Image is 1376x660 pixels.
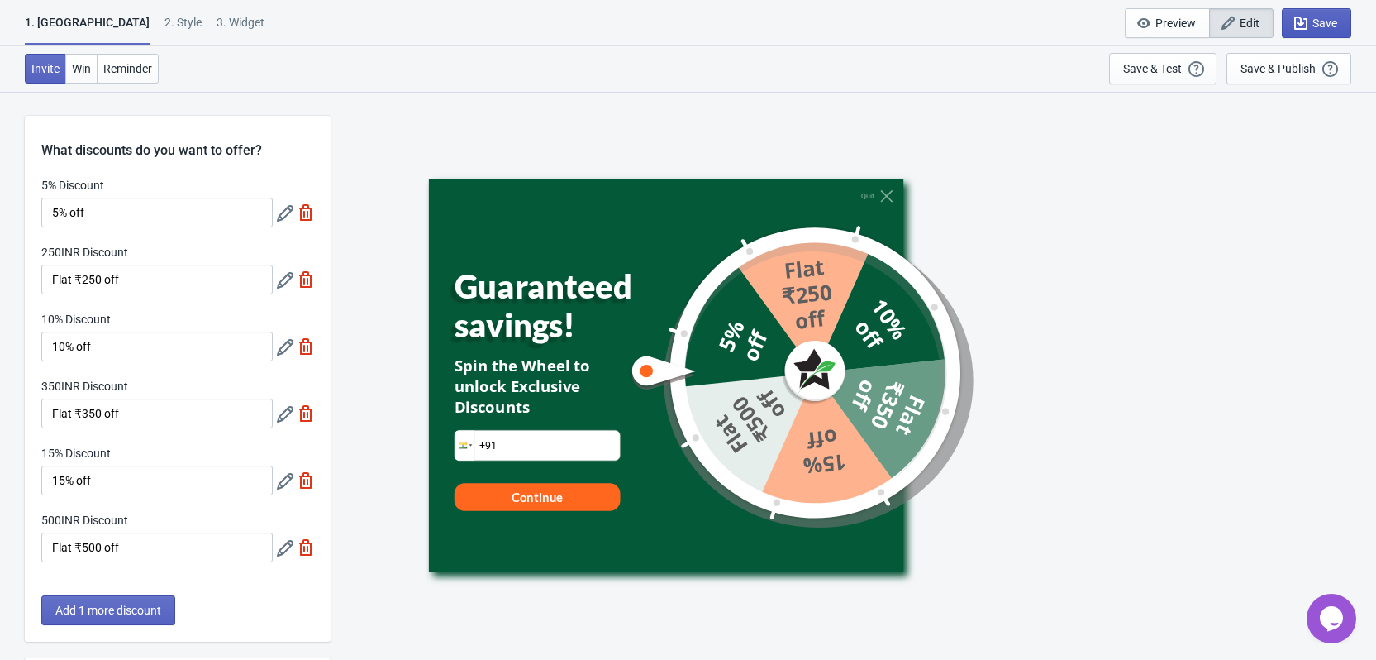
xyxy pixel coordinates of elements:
[1282,8,1351,38] button: Save
[1123,62,1182,75] div: Save & Test
[41,244,128,261] label: 250INR Discount
[217,14,264,43] div: 3. Widget
[860,192,874,200] div: Quit
[41,378,128,395] label: 350INR Discount
[25,54,66,84] button: Invite
[298,539,314,556] img: delete.svg
[1312,17,1337,30] span: Save
[298,271,314,288] img: delete.svg
[103,62,152,75] span: Reminder
[298,472,314,489] img: delete.svg
[31,62,60,75] span: Invite
[25,116,331,160] div: What discounts do you want to offer?
[72,62,91,75] span: Win
[1307,594,1359,643] iframe: chat widget
[65,54,98,84] button: Win
[455,430,474,460] div: India: + 91
[298,204,314,221] img: delete.svg
[41,177,104,194] label: 5% Discount
[454,266,653,345] div: Guaranteed savings!
[1125,8,1210,38] button: Preview
[1226,53,1351,84] button: Save & Publish
[97,54,159,84] button: Reminder
[41,595,175,625] button: Add 1 more discount
[41,311,111,328] label: 10% Discount
[55,604,161,617] span: Add 1 more discount
[1109,53,1216,84] button: Save & Test
[1155,17,1196,30] span: Preview
[298,338,314,355] img: delete.svg
[25,14,150,45] div: 1. [GEOGRAPHIC_DATA]
[41,512,128,528] label: 500INR Discount
[511,488,562,505] div: Continue
[1240,17,1259,30] span: Edit
[298,405,314,422] img: delete.svg
[455,430,619,460] input: Enter your mobile number
[454,355,620,418] div: Spin the Wheel to unlock Exclusive Discounts
[41,445,111,462] label: 15% Discount
[1240,62,1316,75] div: Save & Publish
[1209,8,1274,38] button: Edit
[164,14,202,43] div: 2 . Style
